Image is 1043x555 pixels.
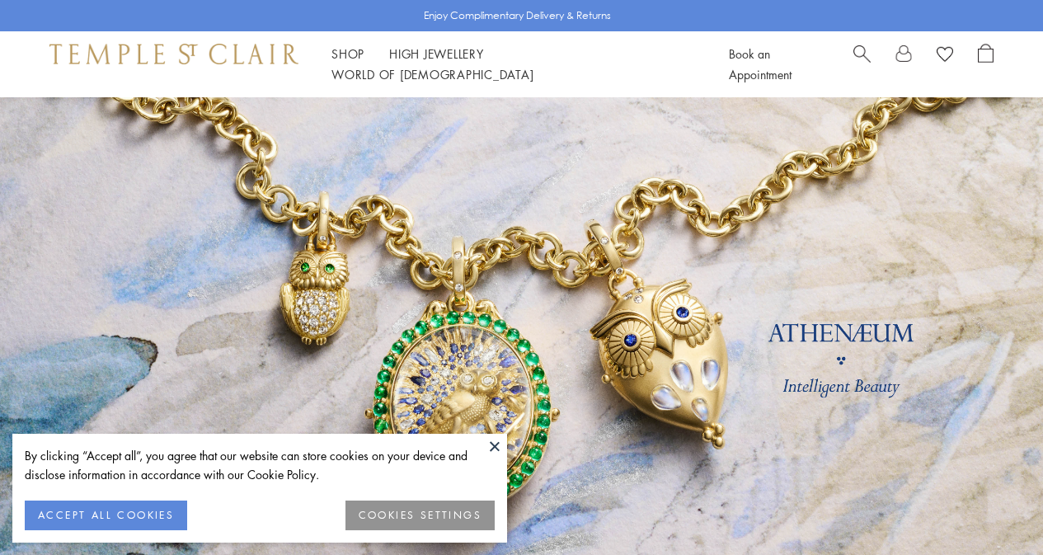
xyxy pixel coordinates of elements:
button: COOKIES SETTINGS [345,501,495,530]
a: View Wishlist [937,44,953,68]
p: Enjoy Complimentary Delivery & Returns [424,7,611,24]
div: By clicking “Accept all”, you agree that our website can store cookies on your device and disclos... [25,446,495,484]
a: High JewelleryHigh Jewellery [389,45,484,62]
a: Book an Appointment [729,45,792,82]
button: ACCEPT ALL COOKIES [25,501,187,530]
iframe: Gorgias live chat messenger [961,477,1027,539]
a: ShopShop [331,45,364,62]
a: Search [853,44,871,85]
a: Open Shopping Bag [978,44,994,85]
nav: Main navigation [331,44,692,85]
img: Temple St. Clair [49,44,298,63]
a: World of [DEMOGRAPHIC_DATA]World of [DEMOGRAPHIC_DATA] [331,66,533,82]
